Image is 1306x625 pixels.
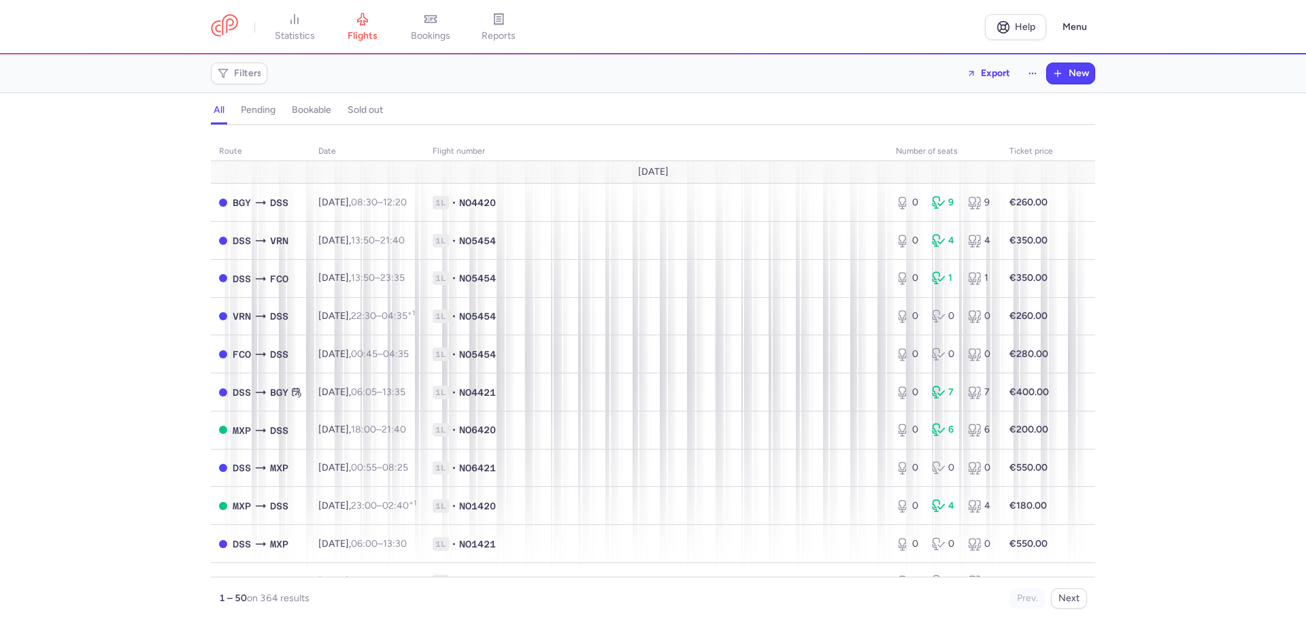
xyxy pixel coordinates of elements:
[270,347,288,362] span: DSS
[1047,63,1094,84] button: New
[318,424,406,435] span: [DATE],
[382,386,405,398] time: 13:35
[896,234,921,248] div: 0
[896,537,921,551] div: 0
[407,309,415,318] sup: +1
[351,272,375,284] time: 13:50
[968,423,993,437] div: 6
[351,575,405,587] span: –
[968,234,993,248] div: 4
[896,423,921,437] div: 0
[351,272,405,284] span: –
[459,271,496,285] span: NO5454
[351,348,409,360] span: –
[329,12,397,42] a: flights
[318,386,405,398] span: [DATE],
[234,68,262,79] span: Filters
[348,104,383,116] h4: sold out
[211,141,310,162] th: route
[1009,424,1048,435] strong: €200.00
[896,575,921,588] div: 0
[351,197,407,208] span: –
[452,234,456,248] span: •
[1009,462,1048,473] strong: €550.00
[452,348,456,361] span: •
[383,197,407,208] time: 12:20
[433,271,449,285] span: 1L
[968,309,993,323] div: 0
[380,272,405,284] time: 23:35
[233,537,251,552] span: DSS
[452,386,456,399] span: •
[383,538,407,550] time: 13:30
[1009,348,1048,360] strong: €280.00
[270,460,288,475] span: MXP
[351,462,408,473] span: –
[932,423,957,437] div: 6
[968,537,993,551] div: 0
[318,462,408,473] span: [DATE],
[211,14,238,39] a: CitizenPlane red outlined logo
[896,196,921,209] div: 0
[968,196,993,209] div: 9
[348,30,378,42] span: flights
[1051,588,1087,609] button: Next
[433,309,449,323] span: 1L
[233,271,251,286] span: DSS
[932,575,957,588] div: 0
[270,499,288,513] span: DSS
[1069,68,1089,79] span: New
[1009,235,1048,246] strong: €350.00
[932,234,957,248] div: 4
[433,386,449,399] span: 1L
[968,271,993,285] div: 1
[452,271,456,285] span: •
[383,348,409,360] time: 04:35
[219,592,247,604] strong: 1 – 50
[896,386,921,399] div: 0
[452,575,456,588] span: •
[433,461,449,475] span: 1L
[382,424,406,435] time: 21:40
[270,537,288,552] span: MXP
[1015,22,1035,32] span: Help
[452,196,456,209] span: •
[351,310,415,322] span: –
[382,310,415,322] time: 04:35
[433,537,449,551] span: 1L
[433,499,449,513] span: 1L
[896,348,921,361] div: 0
[351,348,378,360] time: 00:45
[381,575,405,587] time: 21:00
[318,197,407,208] span: [DATE],
[270,309,288,324] span: DSS
[932,309,957,323] div: 0
[459,348,496,361] span: NO5454
[270,233,288,248] span: VRN
[233,233,251,248] span: DSS
[318,538,407,550] span: [DATE],
[459,499,496,513] span: NO1420
[452,423,456,437] span: •
[1009,575,1048,587] strong: €380.00
[351,310,376,322] time: 22:30
[351,500,416,511] span: –
[380,235,405,246] time: 21:40
[459,423,496,437] span: NO6420
[318,500,416,511] span: [DATE],
[351,235,405,246] span: –
[247,592,309,604] span: on 364 results
[459,386,496,399] span: NO4421
[382,500,416,511] time: 02:40
[433,423,449,437] span: 1L
[351,500,377,511] time: 23:00
[351,386,377,398] time: 06:05
[318,310,415,322] span: [DATE],
[233,460,251,475] span: DSS
[1009,386,1049,398] strong: €400.00
[233,347,251,362] span: FCO
[351,386,405,398] span: –
[241,104,275,116] h4: pending
[318,272,405,284] span: [DATE],
[233,195,251,210] span: BGY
